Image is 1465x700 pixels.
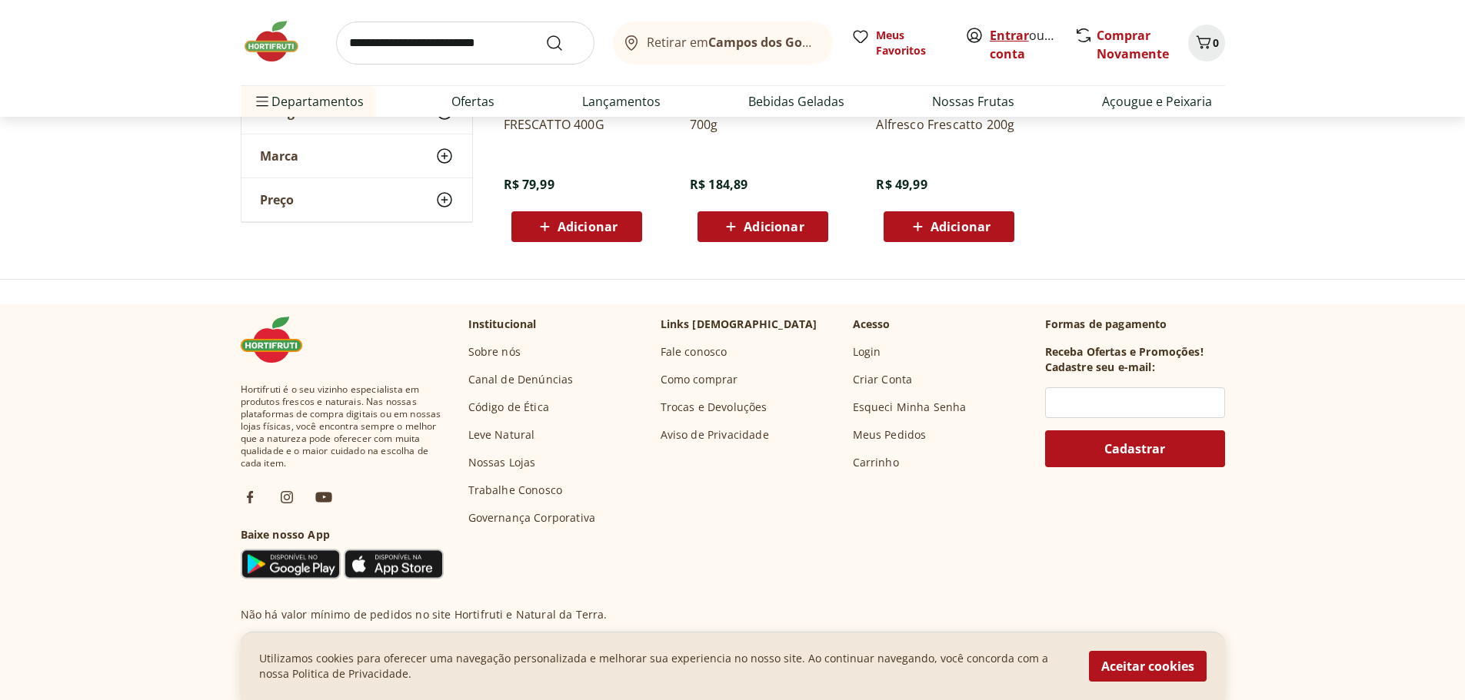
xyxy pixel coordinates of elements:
[748,92,844,111] a: Bebidas Geladas
[990,26,1058,63] span: ou
[241,549,341,579] img: Google Play Icon
[468,400,549,415] a: Código de Ética
[744,221,804,233] span: Adicionar
[241,488,259,506] img: fb
[344,549,444,579] img: App Store Icon
[241,317,318,363] img: Hortifruti
[253,83,271,120] button: Menu
[876,176,927,193] span: R$ 49,99
[468,372,574,387] a: Canal de Denúncias
[315,488,333,506] img: ytb
[708,34,987,51] b: Campos dos Goytacazes/[GEOGRAPHIC_DATA]
[1188,25,1225,61] button: Carrinho
[468,427,535,443] a: Leve Natural
[851,28,947,58] a: Meus Favoritos
[1102,92,1212,111] a: Açougue e Peixaria
[1097,27,1169,62] a: Comprar Novamente
[336,22,594,65] input: search
[241,134,472,177] button: Marca
[558,221,618,233] span: Adicionar
[1045,430,1225,467] button: Cadastrar
[504,176,554,193] span: R$ 79,99
[690,176,747,193] span: R$ 184,89
[241,607,608,622] p: Não há valor mínimo de pedidos no site Hortifruti e Natural da Terra.
[661,317,817,332] p: Links [DEMOGRAPHIC_DATA]
[468,344,521,360] a: Sobre nós
[661,427,769,443] a: Aviso de Privacidade
[853,400,967,415] a: Esqueci Minha Senha
[931,221,991,233] span: Adicionar
[932,92,1014,111] a: Nossas Frutas
[1045,344,1204,360] h3: Receba Ofertas e Promoções!
[259,651,1070,682] p: Utilizamos cookies para oferecer uma navegação personalizada e melhorar sua experiencia no nosso ...
[853,455,899,470] a: Carrinho
[1213,35,1219,50] span: 0
[468,317,537,332] p: Institucional
[260,192,294,207] span: Preço
[884,211,1014,242] button: Adicionar
[853,427,927,443] a: Meus Pedidos
[990,27,1074,62] a: Criar conta
[698,211,828,242] button: Adicionar
[278,488,296,506] img: ig
[661,344,728,360] a: Fale conosco
[647,35,817,49] span: Retirar em
[468,510,596,526] a: Governança Corporativa
[545,34,582,52] button: Submit Search
[241,18,318,65] img: Hortifruti
[253,83,364,120] span: Departamentos
[1089,651,1207,682] button: Aceitar cookies
[853,317,891,332] p: Acesso
[241,527,444,542] h3: Baixe nosso App
[990,27,1029,44] a: Entrar
[468,483,563,498] a: Trabalhe Conosco
[582,92,661,111] a: Lançamentos
[1104,443,1165,455] span: Cadastrar
[451,92,494,111] a: Ofertas
[241,383,444,469] span: Hortifruti é o seu vizinho especialista em produtos frescos e naturais. Nas nossas plataformas de...
[876,28,947,58] span: Meus Favoritos
[661,372,738,387] a: Como comprar
[853,344,881,360] a: Login
[1045,317,1225,332] p: Formas de pagamento
[853,372,913,387] a: Criar Conta
[260,148,298,164] span: Marca
[613,22,833,65] button: Retirar emCampos dos Goytacazes/[GEOGRAPHIC_DATA]
[661,400,767,415] a: Trocas e Devoluções
[1045,360,1155,375] h3: Cadastre seu e-mail:
[511,211,642,242] button: Adicionar
[241,178,472,221] button: Preço
[468,455,536,470] a: Nossas Lojas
